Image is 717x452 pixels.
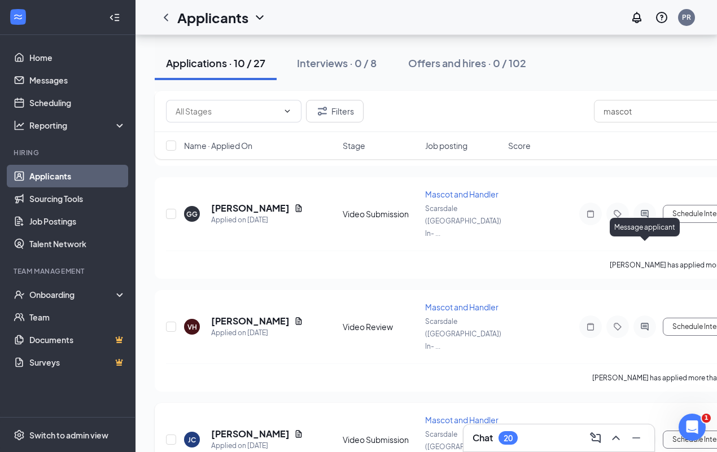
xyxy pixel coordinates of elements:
[211,327,303,339] div: Applied on [DATE]
[29,91,126,114] a: Scheduling
[12,11,24,23] svg: WorkstreamLogo
[504,433,513,443] div: 20
[29,429,108,441] div: Switch to admin view
[186,209,198,219] div: GG
[29,306,126,328] a: Team
[638,322,652,331] svg: ActiveChat
[14,148,124,157] div: Hiring
[627,429,645,447] button: Minimize
[473,432,493,444] h3: Chat
[655,11,668,24] svg: QuestionInfo
[29,46,126,69] a: Home
[425,189,499,199] span: Mascot and Handler
[587,429,605,447] button: ComposeMessage
[702,414,711,423] span: 1
[343,208,418,220] div: Video Submission
[29,351,126,374] a: SurveysCrown
[425,415,499,425] span: Mascot and Handler
[29,289,116,300] div: Onboarding
[589,431,602,445] svg: ComposeMessage
[607,429,625,447] button: ChevronUp
[425,204,501,238] span: Scarsdale ([GEOGRAPHIC_DATA]) In- ...
[211,315,290,327] h5: [PERSON_NAME]
[29,120,126,131] div: Reporting
[14,266,124,276] div: Team Management
[425,140,467,151] span: Job posting
[188,435,196,445] div: JC
[166,56,265,70] div: Applications · 10 / 27
[159,11,173,24] svg: ChevronLeft
[638,209,652,218] svg: ActiveChat
[283,107,292,116] svg: ChevronDown
[109,12,120,23] svg: Collapse
[584,322,597,331] svg: Note
[29,232,126,255] a: Talent Network
[630,11,644,24] svg: Notifications
[177,8,248,27] h1: Applicants
[176,105,278,117] input: All Stages
[508,140,531,151] span: Score
[611,209,624,218] svg: Tag
[211,202,290,214] h5: [PERSON_NAME]
[14,289,25,300] svg: UserCheck
[29,69,126,91] a: Messages
[611,322,624,331] svg: Tag
[343,321,418,332] div: Video Review
[294,429,303,438] svg: Document
[211,440,303,451] div: Applied on [DATE]
[14,120,25,131] svg: Analysis
[14,429,25,441] svg: Settings
[211,428,290,440] h5: [PERSON_NAME]
[610,218,680,236] div: Message applicant
[425,302,499,312] span: Mascot and Handler
[316,104,329,118] svg: Filter
[679,414,706,441] iframe: Intercom live chat
[306,100,364,122] button: Filter Filters
[187,322,197,332] div: VH
[29,187,126,210] a: Sourcing Tools
[297,56,377,70] div: Interviews · 0 / 8
[294,204,303,213] svg: Document
[629,431,643,445] svg: Minimize
[184,140,252,151] span: Name · Applied On
[584,209,597,218] svg: Note
[29,165,126,187] a: Applicants
[425,317,501,350] span: Scarsdale ([GEOGRAPHIC_DATA]) In- ...
[29,328,126,351] a: DocumentsCrown
[408,56,526,70] div: Offers and hires · 0 / 102
[253,11,266,24] svg: ChevronDown
[343,140,365,151] span: Stage
[294,317,303,326] svg: Document
[682,12,691,22] div: PR
[343,434,418,445] div: Video Submission
[29,210,126,232] a: Job Postings
[211,214,303,226] div: Applied on [DATE]
[609,431,623,445] svg: ChevronUp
